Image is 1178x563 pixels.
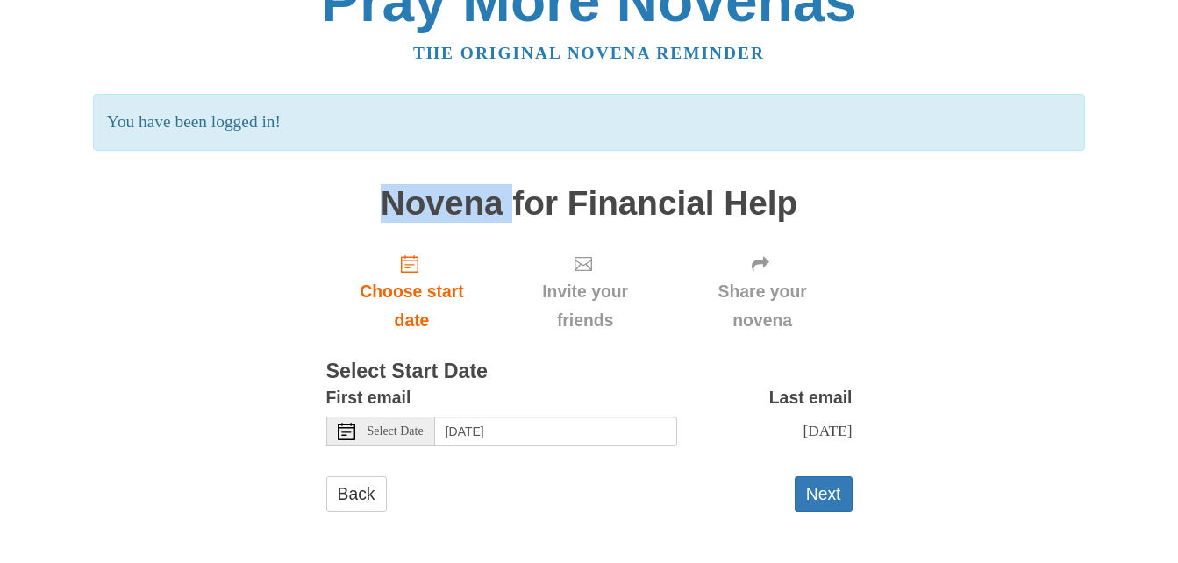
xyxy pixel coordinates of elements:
span: Share your novena [690,277,835,335]
span: Invite your friends [515,277,654,335]
label: Last email [769,383,853,412]
span: Choose start date [344,277,481,335]
div: Click "Next" to confirm your start date first. [497,239,672,344]
span: Select Date [368,425,424,438]
h3: Select Start Date [326,360,853,383]
a: Back [326,476,387,512]
label: First email [326,383,411,412]
h1: Novena for Financial Help [326,185,853,223]
a: The original novena reminder [413,44,765,62]
a: Choose start date [326,239,498,344]
div: Click "Next" to confirm your start date first. [673,239,853,344]
p: You have been logged in! [93,94,1085,151]
span: [DATE] [803,422,852,439]
button: Next [795,476,853,512]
